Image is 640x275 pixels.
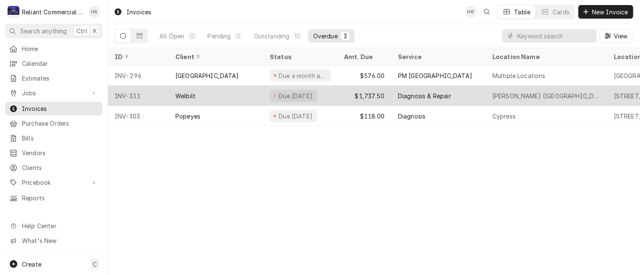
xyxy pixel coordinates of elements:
div: Cypress [492,112,516,121]
div: 10 [295,32,301,40]
div: Pending [208,32,231,40]
span: What's New [22,236,97,245]
div: Location Name [492,52,599,61]
div: Reliant Commercial Appliance Repair LLC [22,8,84,16]
span: Estimates [22,74,98,83]
span: Pricebook [22,178,86,187]
a: Go to Pricebook [5,175,102,189]
a: Purchase Orders [5,116,102,130]
input: Keyword search [517,29,592,43]
div: All Open [159,32,184,40]
a: Go to What's New [5,234,102,248]
div: Client [175,52,255,61]
div: $576.00 [337,65,391,86]
div: Due a month ago [278,71,327,80]
div: Cards [553,8,570,16]
span: Calendar [22,59,98,68]
span: Reports [22,194,98,202]
div: HR [465,6,477,18]
div: Diagnosis [398,112,425,121]
div: Welbilt [175,92,196,100]
span: Create [22,261,41,268]
span: New Invoice [590,8,630,16]
span: Jobs [22,89,86,97]
a: Calendar [5,57,102,70]
a: Go to Help Center [5,219,102,233]
a: Clients [5,161,102,175]
a: Invoices [5,102,102,116]
div: 0 [236,32,241,40]
span: Clients [22,163,98,172]
span: Vendors [22,148,98,157]
span: C [93,260,97,269]
div: Amt. Due [344,52,383,61]
span: Home [22,44,98,53]
a: Home [5,42,102,56]
div: Diagnosis & Repair [398,92,451,100]
div: Heath Reed's Avatar [89,6,100,18]
div: Overdue [313,32,338,40]
span: Bills [22,134,98,143]
a: Vendors [5,146,102,160]
button: Search anythingCtrlK [5,24,102,38]
span: Search anything [20,27,67,35]
span: View [612,32,629,40]
button: New Invoice [578,5,633,19]
div: Status [270,52,329,61]
div: INV-303 [108,106,169,126]
div: ID [115,52,160,61]
div: Outstanding [254,32,290,40]
button: View [600,29,633,43]
span: Invoices [22,104,98,113]
div: INV-296 [108,65,169,86]
div: Reliant Commercial Appliance Repair LLC's Avatar [8,6,19,18]
div: 3 [343,32,348,40]
div: $1,737.50 [337,86,391,106]
div: [GEOGRAPHIC_DATA] [175,71,239,80]
div: Service [398,52,477,61]
div: Heath Reed's Avatar [465,6,477,18]
div: [PERSON_NAME] ([GEOGRAPHIC_DATA][PERSON_NAME]) [492,92,600,100]
div: Due [DATE] [278,112,314,121]
span: Purchase Orders [22,119,98,128]
div: Due [DATE] [278,92,314,100]
div: INV-311 [108,86,169,106]
button: Open search [480,5,494,19]
span: K [93,27,97,35]
span: Help Center [22,221,97,230]
div: HR [89,6,100,18]
div: Popeyes [175,112,200,121]
a: Bills [5,131,102,145]
div: Multiple Locations [492,71,546,80]
div: Table [514,8,531,16]
div: $118.00 [337,106,391,126]
div: 13 [189,32,195,40]
a: Estimates [5,71,102,85]
div: R [8,6,19,18]
span: Ctrl [76,27,87,35]
a: Reports [5,191,102,205]
a: Go to Jobs [5,86,102,100]
div: PM [GEOGRAPHIC_DATA] [398,71,472,80]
